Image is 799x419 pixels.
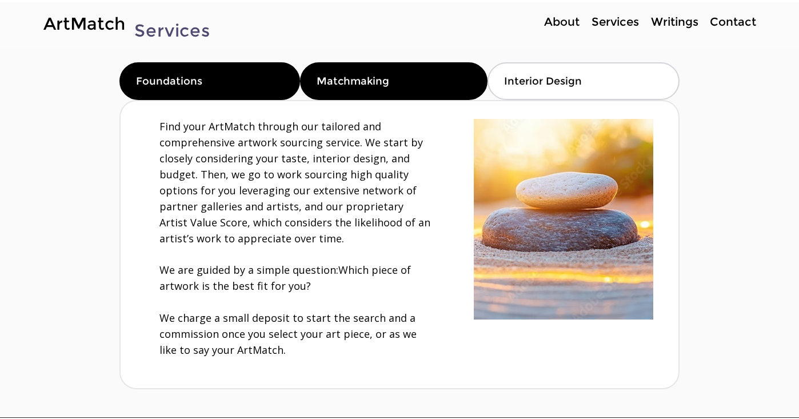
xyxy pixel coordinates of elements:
[159,311,417,357] span: We charge a small deposit to start the search and a commission once you select your art piece, or...
[586,14,645,30] p: Services
[159,263,338,277] span: We are guided by a simple question:
[43,13,125,34] a: ArtMatch
[317,75,389,87] span: Matchmaking
[585,14,645,30] a: Services
[136,75,202,87] span: Foundations
[502,14,761,30] nav: Site
[159,119,430,245] span: Find your ArtMatch through our tailored and comprehensive artwork sourcing service. We start by c...
[474,119,653,320] img: Art matchmaking.jpg
[504,75,582,87] span: Interior Design
[645,14,704,30] a: Writings
[704,14,761,30] a: Contact
[538,14,585,30] a: About
[538,14,585,30] p: About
